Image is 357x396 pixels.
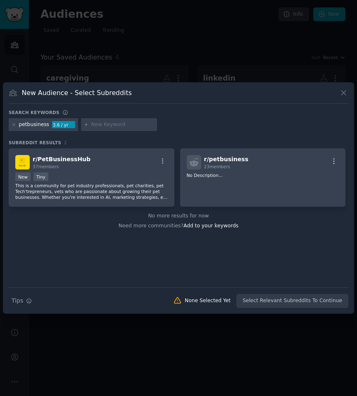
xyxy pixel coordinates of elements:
[52,121,75,129] div: 3.6 / yr
[22,88,132,97] h3: New Audience - Select Subreddits
[185,297,231,305] div: None Selected Yet
[33,172,48,181] div: Tiny
[12,296,23,305] span: Tips
[204,164,230,169] span: 23 members
[33,156,90,162] span: r/ PetBusinessHub
[187,172,339,178] p: No Description...
[64,140,67,145] span: 2
[15,155,30,169] img: PetBusinessHub
[91,121,154,129] input: New Keyword
[19,121,50,129] div: petbusiness
[9,293,35,308] button: Tips
[9,212,348,220] div: No more results for now
[15,183,168,200] p: This is a community for pet industry professionals, pet charities, pet Tech'trepreneurs, vets who...
[33,164,59,169] span: 37 members
[204,156,249,162] span: r/ petbusiness
[9,219,348,230] div: Need more communities?
[15,172,31,181] div: New
[9,140,61,146] span: Subreddit Results
[183,223,238,229] span: Add to your keywords
[9,110,59,115] h3: Search keywords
